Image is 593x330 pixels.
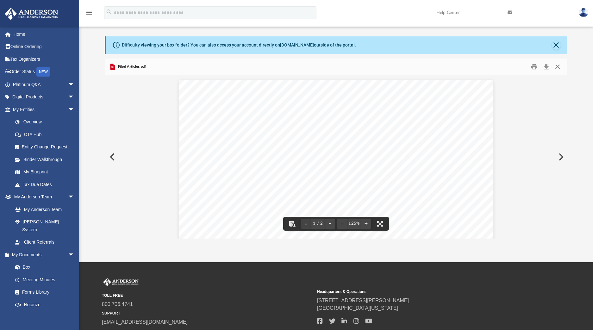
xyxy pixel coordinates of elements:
[105,75,567,238] div: Document Viewer
[552,41,561,50] button: Close
[105,75,567,238] div: File preview
[105,148,119,166] button: Previous File
[102,319,188,325] a: [EMAIL_ADDRESS][DOMAIN_NAME]
[317,305,398,311] a: [GEOGRAPHIC_DATA][US_STATE]
[102,278,140,286] img: Anderson Advisors Platinum Portal
[68,191,81,204] span: arrow_drop_down
[36,67,50,77] div: NEW
[4,65,84,78] a: Order StatusNEW
[9,236,81,249] a: Client Referrals
[311,221,325,226] span: 1 / 2
[4,53,84,65] a: Tax Organizers
[3,8,60,20] img: Anderson Advisors Platinum Portal
[68,103,81,116] span: arrow_drop_down
[9,273,81,286] a: Meeting Minutes
[9,216,81,236] a: [PERSON_NAME] System
[9,286,78,299] a: Forms Library
[4,40,84,53] a: Online Ordering
[317,289,528,295] small: Headquarters & Operations
[68,91,81,104] span: arrow_drop_down
[116,64,146,70] span: Filed Articles.pdf
[373,217,387,231] button: Enter fullscreen
[347,221,361,226] div: Current zoom level
[4,103,84,116] a: My Entitiesarrow_drop_down
[540,62,552,72] button: Download
[361,217,371,231] button: Zoom in
[337,217,347,231] button: Zoom out
[102,293,313,298] small: TOLL FREE
[9,128,84,141] a: CTA Hub
[68,248,81,261] span: arrow_drop_down
[285,217,299,231] button: Toggle findbar
[325,217,335,231] button: Next page
[102,310,313,316] small: SUPPORT
[9,261,78,274] a: Box
[4,91,84,103] a: Digital Productsarrow_drop_down
[9,116,84,128] a: Overview
[579,8,588,17] img: User Pic
[106,9,113,16] i: search
[552,62,563,72] button: Close
[9,141,84,153] a: Entity Change Request
[102,302,133,307] a: 800.706.4741
[311,217,325,231] button: 1 / 2
[4,191,81,203] a: My Anderson Teamarrow_drop_down
[122,42,356,48] div: Difficulty viewing your box folder? You can also access your account directly on outside of the p...
[4,28,84,40] a: Home
[9,298,81,311] a: Notarize
[317,298,409,303] a: [STREET_ADDRESS][PERSON_NAME]
[4,248,81,261] a: My Documentsarrow_drop_down
[528,62,540,72] button: Print
[85,12,93,16] a: menu
[68,78,81,91] span: arrow_drop_down
[9,166,81,178] a: My Blueprint
[85,9,93,16] i: menu
[9,178,84,191] a: Tax Due Dates
[105,59,567,239] div: Preview
[9,153,84,166] a: Binder Walkthrough
[553,148,567,166] button: Next File
[280,42,314,47] a: [DOMAIN_NAME]
[4,78,84,91] a: Platinum Q&Aarrow_drop_down
[9,203,78,216] a: My Anderson Team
